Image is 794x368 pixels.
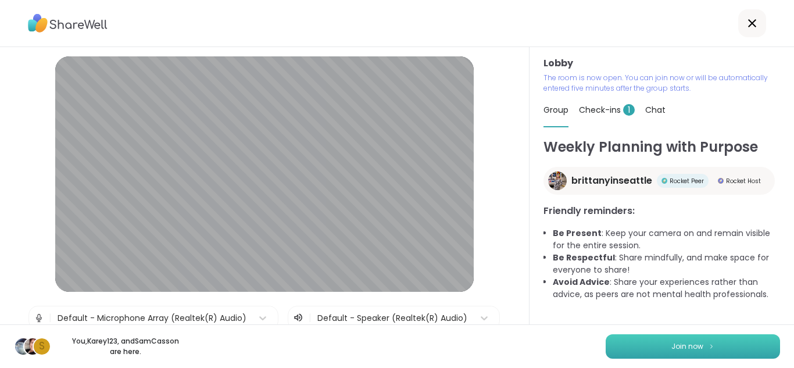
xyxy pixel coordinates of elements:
img: Karey123 [24,338,41,355]
b: Avoid Advice [553,276,610,288]
span: 1 [623,104,635,116]
h3: Lobby [543,56,780,70]
span: Join now [671,341,703,352]
img: Jinna [15,338,31,355]
img: ShareWell Logo [28,10,108,37]
img: Rocket Peer [661,178,667,184]
img: brittanyinseattle [548,172,567,190]
span: | [49,306,52,330]
h3: Friendly reminders: [543,204,780,218]
span: Rocket Peer [670,177,704,185]
a: brittanyinseattlebrittanyinseattleRocket PeerRocket PeerRocket HostRocket Host [543,167,775,195]
span: S [39,339,45,354]
span: Rocket Host [726,177,761,185]
p: You, Karey123 , and SamCasson are here. [60,336,191,357]
li: : Keep your camera on and remain visible for the entire session. [553,227,780,252]
button: Join now [606,334,780,359]
span: Group [543,104,568,116]
img: Microphone [34,306,44,330]
b: Be Respectful [553,252,615,263]
div: Default - Microphone Array (Realtek(R) Audio) [58,312,246,324]
li: : Share your experiences rather than advice, as peers are not mental health professionals. [553,276,780,301]
span: Chat [645,104,666,116]
h1: Weekly Planning with Purpose [543,137,780,158]
span: | [309,311,312,325]
img: ShareWell Logomark [708,343,715,349]
li: : Share mindfully, and make space for everyone to share! [553,252,780,276]
b: Be Present [553,227,602,239]
img: Rocket Host [718,178,724,184]
p: The room is now open. You can join now or will be automatically entered five minutes after the gr... [543,73,780,94]
span: brittanyinseattle [571,174,652,188]
span: Check-ins [579,104,635,116]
